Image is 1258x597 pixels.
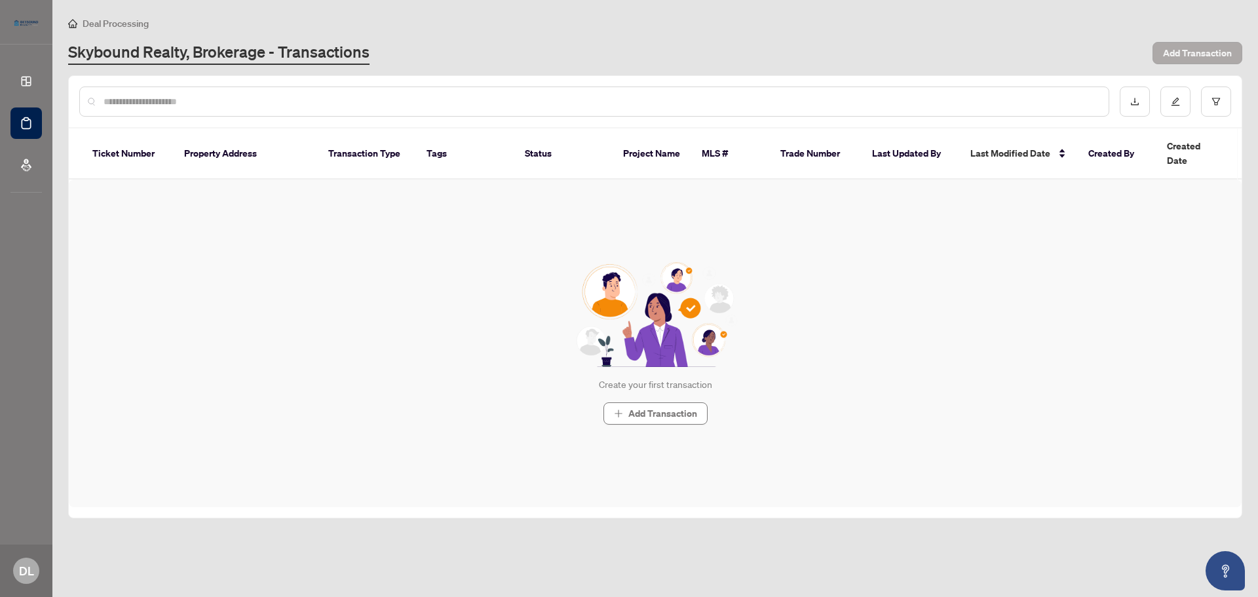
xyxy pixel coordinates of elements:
[1156,128,1248,180] th: Created Date
[1163,43,1232,64] span: Add Transaction
[1167,139,1222,168] span: Created Date
[10,16,42,29] img: logo
[1078,128,1156,180] th: Created By
[1171,97,1180,106] span: edit
[83,18,149,29] span: Deal Processing
[599,377,712,392] div: Create your first transaction
[82,128,174,180] th: Ticket Number
[318,128,416,180] th: Transaction Type
[1120,87,1150,117] button: download
[416,128,514,180] th: Tags
[1201,87,1231,117] button: filter
[1211,97,1221,106] span: filter
[1206,551,1245,590] button: Open asap
[613,128,691,180] th: Project Name
[1160,87,1191,117] button: edit
[770,128,862,180] th: Trade Number
[514,128,613,180] th: Status
[628,403,697,424] span: Add Transaction
[960,128,1078,180] th: Last Modified Date
[1130,97,1139,106] span: download
[970,146,1050,161] span: Last Modified Date
[1153,42,1242,64] button: Add Transaction
[68,41,370,65] a: Skybound Realty, Brokerage - Transactions
[862,128,960,180] th: Last Updated By
[614,409,623,418] span: plus
[68,19,77,28] span: home
[174,128,318,180] th: Property Address
[603,402,708,425] button: Add Transaction
[571,262,740,367] img: Null State Icon
[19,562,34,580] span: DL
[691,128,770,180] th: MLS #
